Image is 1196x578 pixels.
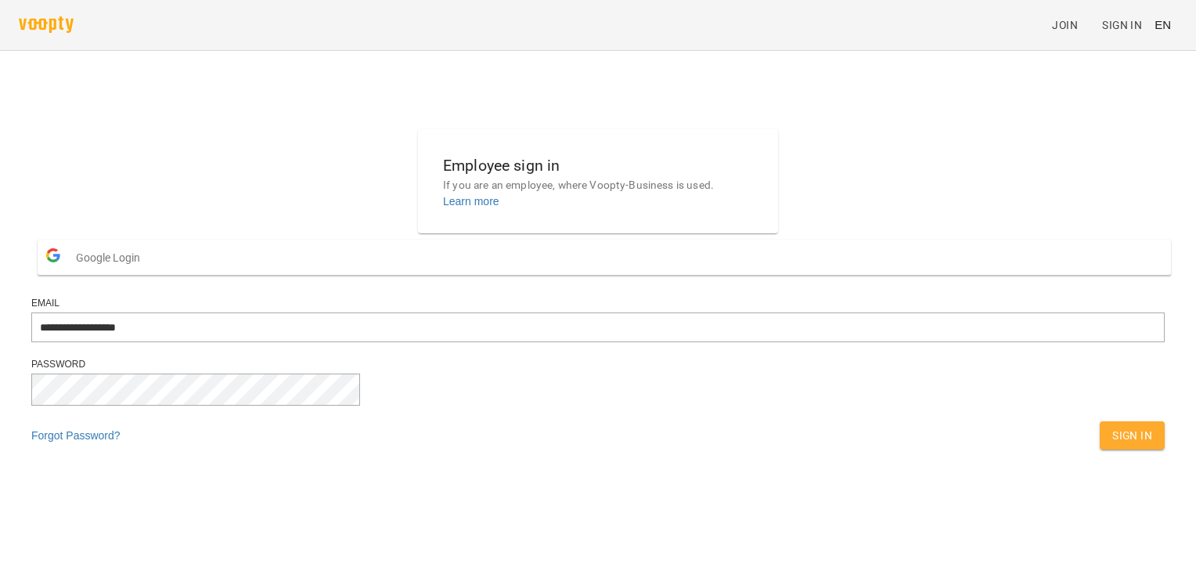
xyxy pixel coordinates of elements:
h6: Employee sign in [443,154,753,178]
button: Sign In [1100,421,1165,450]
a: Join [1046,11,1096,39]
span: Sign In [1112,426,1152,445]
span: Google Login [76,242,148,273]
a: Sign In [1096,11,1148,39]
span: EN [1155,16,1171,33]
button: EN [1148,10,1177,39]
button: Google Login [38,240,1171,275]
a: Learn more [443,195,499,208]
span: Sign In [1102,16,1142,34]
div: Email [31,297,1165,310]
button: Employee sign inIf you are an employee, where Voopty-Business is used.Learn more [430,141,766,222]
img: voopty.png [19,16,74,33]
div: Password [31,358,1165,371]
a: Forgot Password? [31,429,121,442]
span: Join [1052,16,1078,34]
p: If you are an employee, where Voopty-Business is used. [443,178,753,193]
